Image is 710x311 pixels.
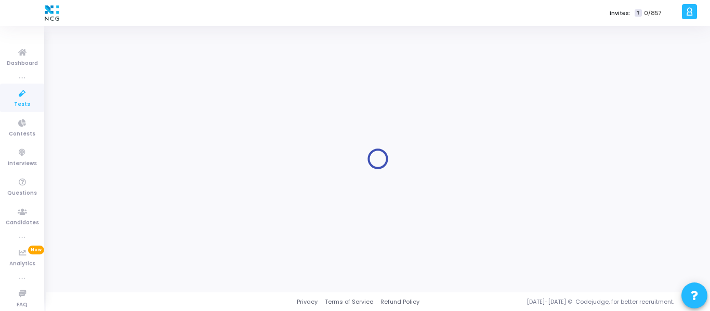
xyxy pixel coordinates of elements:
[419,298,697,306] div: [DATE]-[DATE] © Codejudge, for better recruitment.
[8,159,37,168] span: Interviews
[9,130,35,139] span: Contests
[9,260,35,268] span: Analytics
[610,9,630,18] label: Invites:
[6,219,39,227] span: Candidates
[644,9,662,18] span: 0/857
[17,301,28,309] span: FAQ
[325,298,373,306] a: Terms of Service
[42,3,62,23] img: logo
[297,298,318,306] a: Privacy
[14,100,30,109] span: Tests
[380,298,419,306] a: Refund Policy
[7,59,38,68] span: Dashboard
[635,9,641,17] span: T
[7,189,37,198] span: Questions
[28,246,44,254] span: New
